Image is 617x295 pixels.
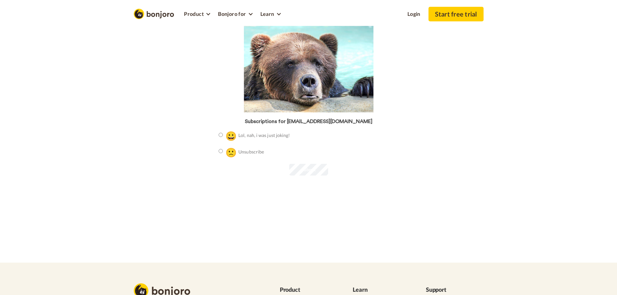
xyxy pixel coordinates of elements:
[289,164,328,176] input: Submit
[219,145,264,159] label: Unsubscribe
[404,7,424,20] a: Login
[257,7,285,20] a: Learn
[353,287,410,293] h4: Learn
[428,7,484,21] a: Start free trial
[426,287,484,293] h4: Support
[219,149,223,153] input: 🙁Unsubscribe
[280,287,337,293] h4: Product
[219,129,290,142] label: Lol, nah, i was just joking!
[134,11,174,16] a: Bonjoro Logo
[214,7,256,20] a: Bonjoro for
[225,147,237,158] span: 🙁
[134,9,174,19] img: Bonjoro Logo
[219,133,223,137] input: 😀Lol, nah, i was just joking!
[219,119,398,125] h3: Subscriptions for [EMAIL_ADDRESS][DOMAIN_NAME]
[225,130,237,141] span: 😀
[180,7,214,20] a: Product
